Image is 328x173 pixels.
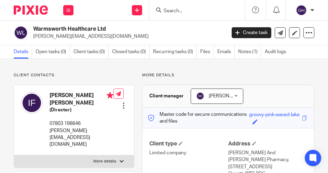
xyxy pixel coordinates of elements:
p: [PERSON_NAME][EMAIL_ADDRESS][DOMAIN_NAME] [33,33,221,40]
a: Open tasks (0) [36,45,70,59]
a: Recurring tasks (0) [153,45,197,59]
p: Limited company [149,150,228,156]
p: [PERSON_NAME] And [PERSON_NAME] Pharmacy, [STREET_ADDRESS] [228,150,307,170]
a: Emails [217,45,235,59]
a: Create task [232,27,271,38]
img: svg%3E [21,92,43,114]
a: Client tasks (0) [73,45,109,59]
a: Notes (1) [238,45,261,59]
img: svg%3E [14,26,28,40]
a: Details [14,45,32,59]
div: groovy-pink-waved-lake [249,111,300,119]
i: Primary [107,92,113,99]
a: Closed tasks (0) [112,45,150,59]
h4: [PERSON_NAME] [PERSON_NAME] [50,92,113,107]
h5: (Director) [50,107,113,113]
p: 07803 198646 [50,120,113,127]
input: Search [163,8,224,14]
p: Client contacts [14,73,134,78]
p: More details [93,159,116,164]
p: [PERSON_NAME][EMAIL_ADDRESS][DOMAIN_NAME] [50,127,113,148]
h2: Warmsworth Healthcare Ltd [33,26,184,33]
p: More details [142,73,314,78]
h4: Address [228,140,307,147]
img: svg%3E [296,5,307,16]
p: Master code for secure communications and files [148,111,249,125]
img: Pixie [14,5,48,15]
a: Files [200,45,214,59]
img: svg%3E [196,92,204,100]
h3: Client manager [149,93,184,99]
span: [PERSON_NAME] [209,94,246,98]
a: Audit logs [265,45,289,59]
h4: Client type [149,140,228,147]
